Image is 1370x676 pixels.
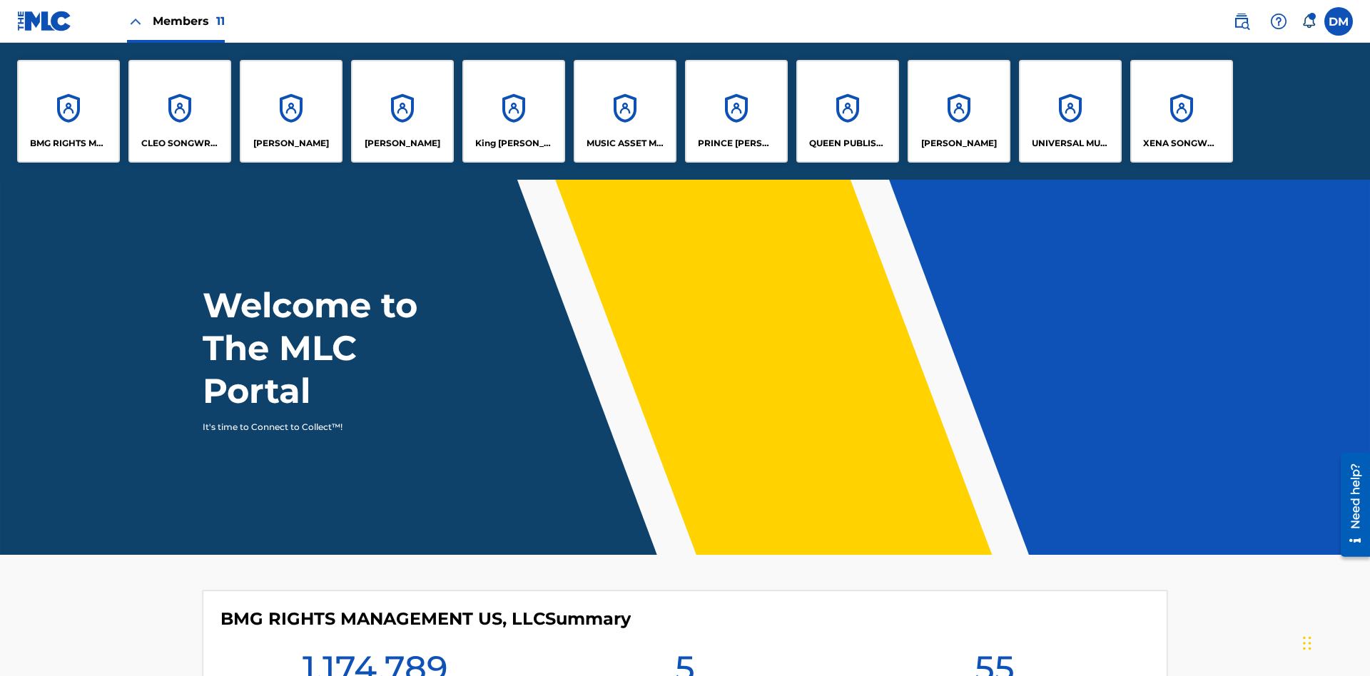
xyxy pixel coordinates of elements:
a: AccountsQUEEN PUBLISHA [796,60,899,163]
p: PRINCE MCTESTERSON [698,137,776,150]
a: Accounts[PERSON_NAME] [351,60,454,163]
a: Public Search [1227,7,1256,36]
h1: Welcome to The MLC Portal [203,284,470,412]
div: User Menu [1324,7,1353,36]
p: RONALD MCTESTERSON [921,137,997,150]
a: AccountsUNIVERSAL MUSIC PUB GROUP [1019,60,1122,163]
p: XENA SONGWRITER [1143,137,1221,150]
p: UNIVERSAL MUSIC PUB GROUP [1032,137,1110,150]
img: search [1233,13,1250,30]
a: AccountsPRINCE [PERSON_NAME] [685,60,788,163]
img: Close [127,13,144,30]
p: QUEEN PUBLISHA [809,137,887,150]
p: ELVIS COSTELLO [253,137,329,150]
h4: BMG RIGHTS MANAGEMENT US, LLC [220,608,631,630]
div: Help [1264,7,1293,36]
p: EYAMA MCSINGER [365,137,440,150]
a: AccountsMUSIC ASSET MANAGEMENT (MAM) [574,60,676,163]
span: 11 [216,14,225,28]
p: CLEO SONGWRITER [141,137,219,150]
a: AccountsBMG RIGHTS MANAGEMENT US, LLC [17,60,120,163]
img: MLC Logo [17,11,72,31]
img: help [1270,13,1287,30]
a: AccountsCLEO SONGWRITER [128,60,231,163]
p: It's time to Connect to Collect™! [203,421,450,434]
span: Members [153,13,225,29]
iframe: Chat Widget [1299,608,1370,676]
p: BMG RIGHTS MANAGEMENT US, LLC [30,137,108,150]
p: King McTesterson [475,137,553,150]
p: MUSIC ASSET MANAGEMENT (MAM) [587,137,664,150]
a: Accounts[PERSON_NAME] [240,60,342,163]
div: Drag [1303,622,1311,665]
a: AccountsKing [PERSON_NAME] [462,60,565,163]
iframe: Resource Center [1330,447,1370,564]
a: AccountsXENA SONGWRITER [1130,60,1233,163]
div: Notifications [1301,14,1316,29]
a: Accounts[PERSON_NAME] [908,60,1010,163]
